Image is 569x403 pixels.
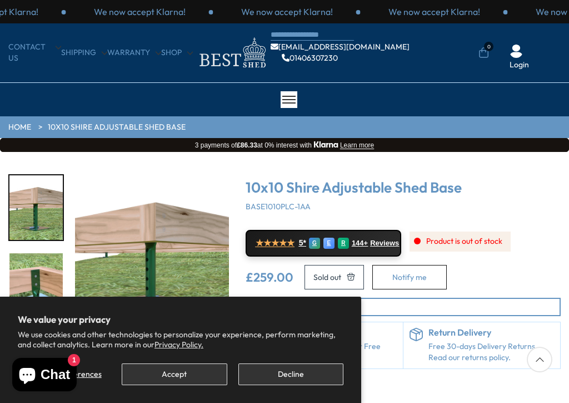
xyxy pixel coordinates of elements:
[18,314,343,325] h2: We value your privacy
[313,273,341,281] span: Sold out
[372,265,447,289] button: Notify me
[8,174,64,241] div: 1 / 5
[309,238,320,249] div: G
[410,232,511,252] div: Product is out of stock
[107,47,161,58] a: Warranty
[253,301,560,313] p: Lead Time: 2 Weeks
[484,42,493,51] span: 0
[238,363,343,385] button: Decline
[75,174,229,397] div: 1 / 5
[122,363,227,385] button: Accept
[66,6,213,18] div: 2 / 3
[61,47,107,58] a: Shipping
[510,45,523,58] img: User Icon
[9,175,63,240] img: adjustbaseheighthigh_4ade4dbc-cadb-4cd5-9e55-9a095da95859_200x200.jpg
[8,122,31,133] a: HOME
[271,43,410,51] a: [EMAIL_ADDRESS][DOMAIN_NAME]
[9,358,80,394] inbox-online-store-chat: Shopify online store chat
[282,54,338,62] a: 01406307230
[510,60,529,71] a: Login
[388,6,480,18] p: We now accept Klarna!
[9,253,63,318] img: Adjustbaseheightlow_2ec8a162-e60b-4cd7-94f9-ace2c889b2b1_200x200.jpg
[361,6,508,18] div: 1 / 3
[8,252,64,319] div: 2 / 5
[193,35,271,71] img: logo
[428,341,555,363] p: Free 30-days Delivery Returns, Read our returns policy.
[75,174,229,328] img: 10x10 Shire Adjustable Shed Base
[18,330,343,350] p: We use cookies and other technologies to personalize your experience, perform marketing, and coll...
[305,265,364,289] button: Add to Cart
[246,230,401,257] a: ★★★★★ 5* G E R 144+ Reviews
[478,47,489,58] a: 0
[246,271,293,283] ins: £259.00
[338,238,349,249] div: R
[246,180,561,196] h3: 10x10 Shire Adjustable Shed Base
[94,6,186,18] p: We now accept Klarna!
[241,6,333,18] p: We now accept Klarna!
[213,6,361,18] div: 3 / 3
[48,122,186,133] a: 10x10 Shire Adjustable Shed Base
[352,239,368,248] span: 144+
[161,47,193,58] a: Shop
[370,239,399,248] span: Reviews
[246,202,311,212] span: BASE1010PLC-1AA
[154,340,203,350] a: Privacy Policy.
[256,238,295,248] span: ★★★★★
[323,238,335,249] div: E
[428,328,555,338] h6: Return Delivery
[8,42,61,63] a: CONTACT US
